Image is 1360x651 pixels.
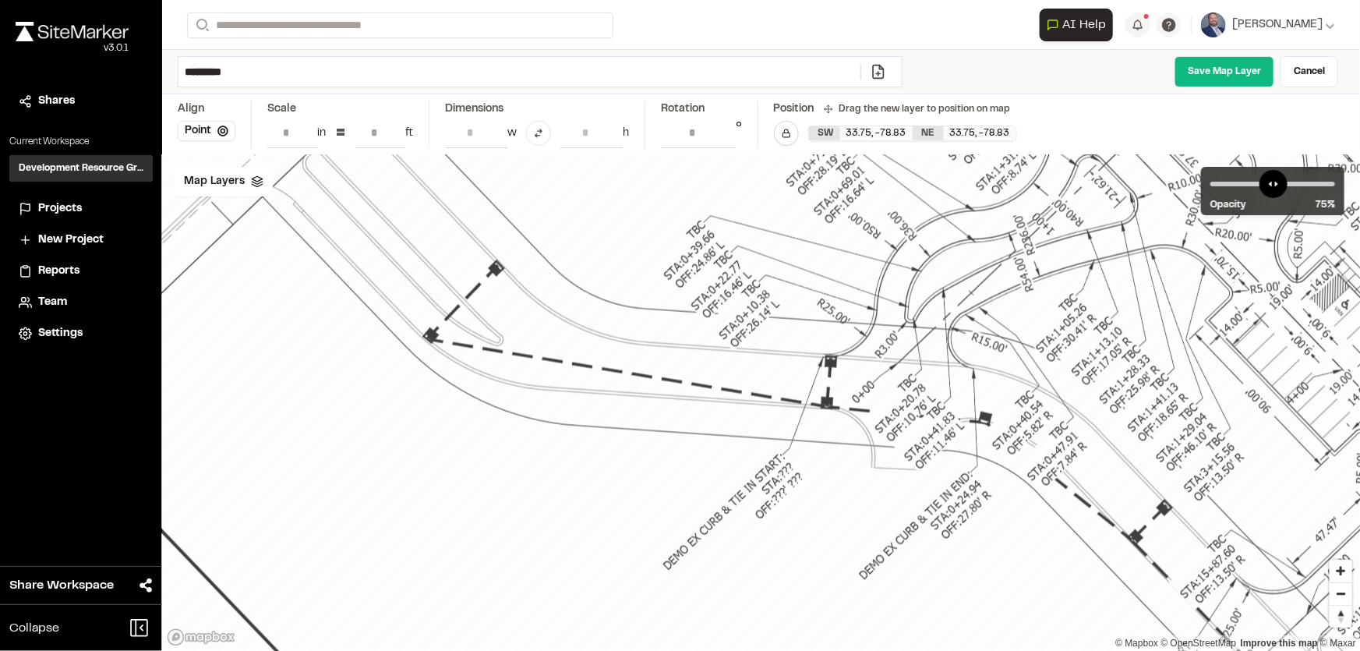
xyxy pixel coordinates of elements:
a: New Project [19,232,143,249]
span: New Project [38,232,104,249]
button: [PERSON_NAME] [1201,12,1335,37]
button: Point [178,121,235,141]
a: Maxar [1320,638,1356,649]
a: Settings [19,325,143,342]
p: Current Workspace [9,135,153,149]
a: Projects [19,200,143,218]
div: 33.75 , -78.83 [944,126,1016,140]
span: Team [38,294,67,311]
span: Settings [38,325,83,342]
h3: Development Resource Group [19,161,143,175]
a: Map feedback [1241,638,1318,649]
button: Zoom in [1330,560,1352,582]
span: AI Help [1062,16,1106,34]
div: ° [736,118,742,148]
div: = [335,121,346,146]
button: Open AI Assistant [1040,9,1113,41]
span: Shares [38,93,75,110]
a: Shares [19,93,143,110]
div: in [317,125,326,142]
div: Dimensions [445,101,629,118]
a: Mapbox logo [167,628,235,646]
div: SW [809,126,840,140]
a: Reports [19,263,143,280]
button: Search [187,12,215,38]
div: Drag the new layer to position on map [824,102,1011,116]
a: Mapbox [1115,638,1158,649]
a: Save Map Layer [1175,56,1274,87]
span: Opacity [1210,198,1246,212]
div: h [623,125,629,142]
span: Share Workspace [9,576,114,595]
div: Oh geez...please don't... [16,41,129,55]
a: Add/Change File [860,64,895,80]
a: OpenStreetMap [1161,638,1237,649]
div: Open AI Assistant [1040,9,1119,41]
span: Collapse [9,619,59,638]
div: ft [405,125,413,142]
img: User [1201,12,1226,37]
div: Position [774,101,814,118]
div: Rotation [661,101,742,118]
div: SW 33.74932728114187, -78.83219991542386 | NE 33.75195582227599, -78.8274579006314 [809,126,1016,141]
img: rebrand.png [16,22,129,41]
button: Lock Map Layer Position [774,121,799,146]
span: Reports [38,263,79,280]
a: Team [19,294,143,311]
a: Cancel [1281,56,1338,87]
button: Zoom out [1330,582,1352,605]
div: Align [178,101,235,118]
span: Zoom out [1330,583,1352,605]
div: NE [913,126,944,140]
span: Projects [38,200,82,218]
button: Reset bearing to north [1330,605,1352,628]
div: Scale [267,101,296,118]
span: Map Layers [184,173,245,190]
div: w [507,125,517,142]
div: 33.75 , -78.83 [840,126,913,140]
span: [PERSON_NAME] [1232,16,1323,34]
span: 75 % [1316,198,1335,212]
